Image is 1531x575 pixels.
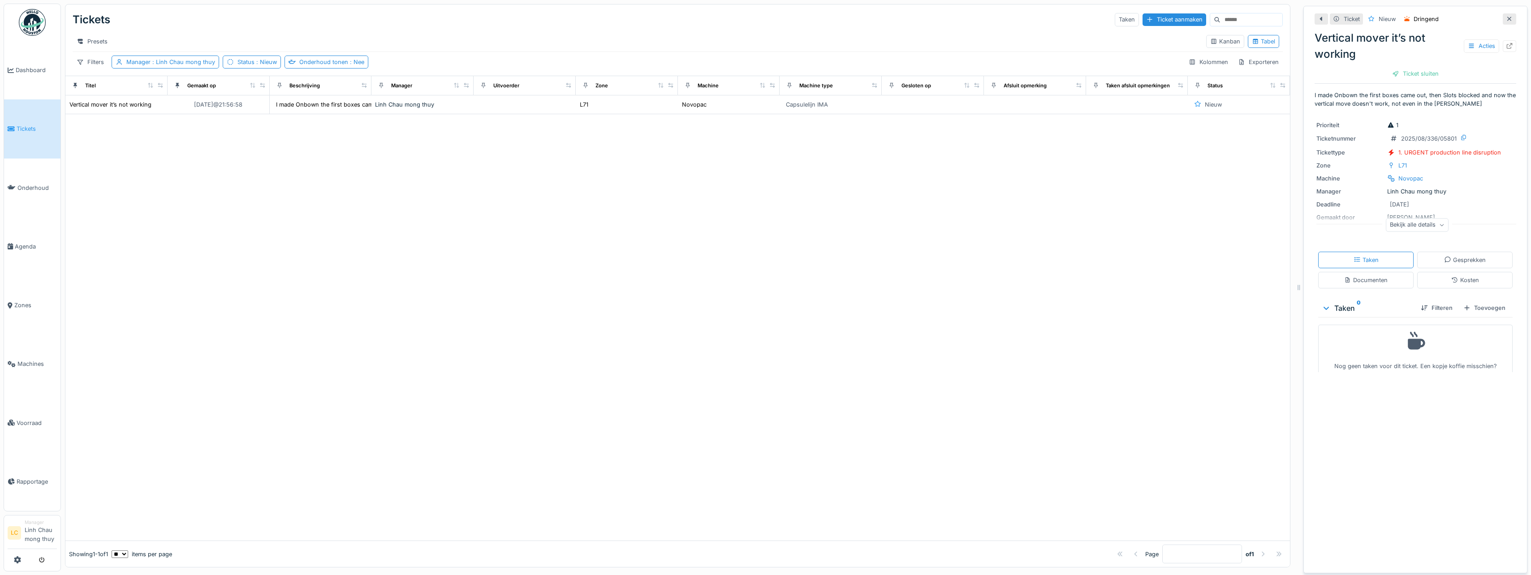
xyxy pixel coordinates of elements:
[85,82,96,90] div: Titel
[1115,13,1139,26] div: Taken
[17,184,57,192] span: Onderhoud
[4,452,60,511] a: Rapportage
[1210,37,1240,46] div: Kanban
[901,82,931,90] div: Gesloten op
[14,301,57,309] span: Zones
[151,59,215,65] span: : Linh Chau mong thuy
[4,99,60,158] a: Tickets
[19,9,46,36] img: Badge_color-CXgf-gQk.svg
[289,82,320,90] div: Beschrijving
[237,58,277,66] div: Status
[112,550,172,558] div: items per page
[1315,30,1516,62] div: Vertical mover it’s not working
[4,159,60,217] a: Onderhoud
[17,124,57,133] span: Tickets
[1324,329,1507,370] div: Nog geen taken voor dit ticket. Een kopje koffie misschien?
[1417,302,1456,314] div: Filteren
[1185,56,1232,69] div: Kolommen
[1390,200,1409,209] div: [DATE]
[1354,256,1379,264] div: Taken
[17,360,57,368] span: Machines
[1316,187,1514,196] div: Linh Chau mong thuy
[25,519,57,547] li: Linh Chau mong thuy
[1398,161,1407,170] div: L71
[799,82,833,90] div: Machine type
[1143,13,1206,26] div: Ticket aanmaken
[8,526,21,540] li: LC
[1444,256,1486,264] div: Gesprekken
[1451,276,1479,284] div: Kosten
[1208,82,1223,90] div: Status
[1464,39,1499,52] div: Acties
[1315,91,1516,108] p: I made Onbown the first boxes came out, then Slots blocked and now the vertical move doesn't work...
[1316,148,1384,157] div: Tickettype
[1234,56,1283,69] div: Exporteren
[1398,174,1423,183] div: Novopac
[73,56,108,69] div: Filters
[1414,15,1439,23] div: Dringend
[299,58,364,66] div: Onderhoud tonen
[1398,148,1501,157] div: 1. URGENT production line disruption
[69,550,108,558] div: Showing 1 - 1 of 1
[1106,82,1170,90] div: Taken afsluit opmerkingen
[1252,37,1275,46] div: Tabel
[348,59,364,65] span: : Nee
[1316,200,1384,209] div: Deadline
[194,100,242,109] div: [DATE] @ 21:56:58
[126,58,215,66] div: Manager
[1322,303,1414,313] div: Taken
[15,242,57,251] span: Agenda
[580,100,588,109] div: L71
[1004,82,1047,90] div: Afsluit opmerking
[4,217,60,276] a: Agenda
[276,100,415,109] div: I made Onbown the first boxes came out, then Sl...
[187,82,216,90] div: Gemaakt op
[1316,161,1384,170] div: Zone
[1344,15,1360,23] div: Ticket
[1386,219,1449,232] div: Bekijk alle details
[1460,302,1509,314] div: Toevoegen
[4,41,60,99] a: Dashboard
[1344,276,1388,284] div: Documenten
[16,66,57,74] span: Dashboard
[786,100,828,109] div: Capsulelijn IMA
[25,519,57,526] div: Manager
[4,276,60,335] a: Zones
[1316,121,1384,129] div: Prioriteit
[17,477,57,486] span: Rapportage
[1316,134,1384,143] div: Ticketnummer
[1389,68,1442,80] div: Ticket sluiten
[8,519,57,549] a: LC ManagerLinh Chau mong thuy
[4,335,60,393] a: Machines
[1401,134,1457,143] div: 2025/08/336/05801
[493,82,519,90] div: Uitvoerder
[1379,15,1396,23] div: Nieuw
[1316,187,1384,196] div: Manager
[1387,121,1398,129] div: 1
[73,8,110,31] div: Tickets
[391,82,412,90] div: Manager
[698,82,719,90] div: Machine
[1205,100,1222,109] div: Nieuw
[375,100,470,109] div: Linh Chau mong thuy
[69,100,151,109] div: Vertical mover it’s not working
[682,100,707,109] div: Novopac
[254,59,277,65] span: : Nieuw
[1145,550,1159,558] div: Page
[1316,174,1384,183] div: Machine
[17,419,57,427] span: Voorraad
[4,394,60,452] a: Voorraad
[595,82,608,90] div: Zone
[1357,303,1361,313] sup: 0
[1246,550,1254,558] strong: of 1
[73,35,112,48] div: Presets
